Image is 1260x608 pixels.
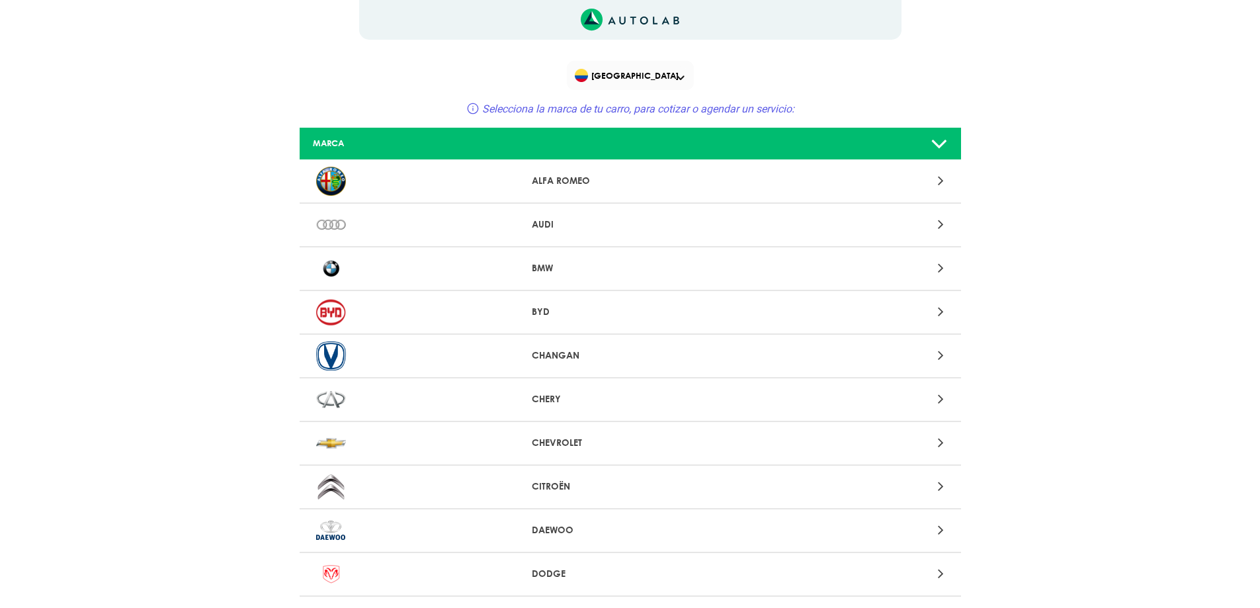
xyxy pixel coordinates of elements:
img: DODGE [316,560,346,589]
p: BYD [532,305,728,319]
img: CHERY [316,385,346,414]
a: Link al sitio de autolab [581,13,679,25]
p: CHEVROLET [532,436,728,450]
p: AUDI [532,218,728,232]
img: CITROËN [316,472,346,501]
img: ALFA ROMEO [316,167,346,196]
div: Flag of COLOMBIA[GEOGRAPHIC_DATA] [567,61,694,90]
p: DAEWOO [532,523,728,537]
p: CHANGAN [532,349,728,363]
p: ALFA ROMEO [532,174,728,188]
p: CITROËN [532,480,728,494]
p: BMW [532,261,728,275]
img: BMW [316,254,346,283]
img: Flag of COLOMBIA [575,69,588,82]
img: DAEWOO [316,516,346,545]
span: [GEOGRAPHIC_DATA] [575,66,688,85]
img: CHANGAN [316,341,346,370]
p: DODGE [532,567,728,581]
img: CHEVROLET [316,429,346,458]
p: CHERY [532,392,728,406]
span: Selecciona la marca de tu carro, para cotizar o agendar un servicio: [482,103,794,115]
img: AUDI [316,210,346,239]
a: MARCA [300,128,961,160]
img: BYD [316,298,346,327]
div: MARCA [303,137,521,150]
